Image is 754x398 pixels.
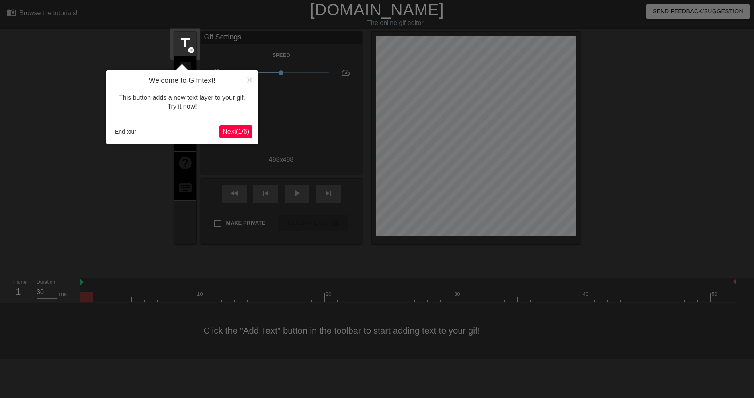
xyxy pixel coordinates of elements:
h4: Welcome to Gifntext! [112,76,252,85]
button: End tour [112,126,139,138]
div: This button adds a new text layer to your gif. Try it now! [112,85,252,120]
span: Next ( 1 / 6 ) [223,128,249,135]
button: Next [219,125,252,138]
button: Close [241,70,258,89]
